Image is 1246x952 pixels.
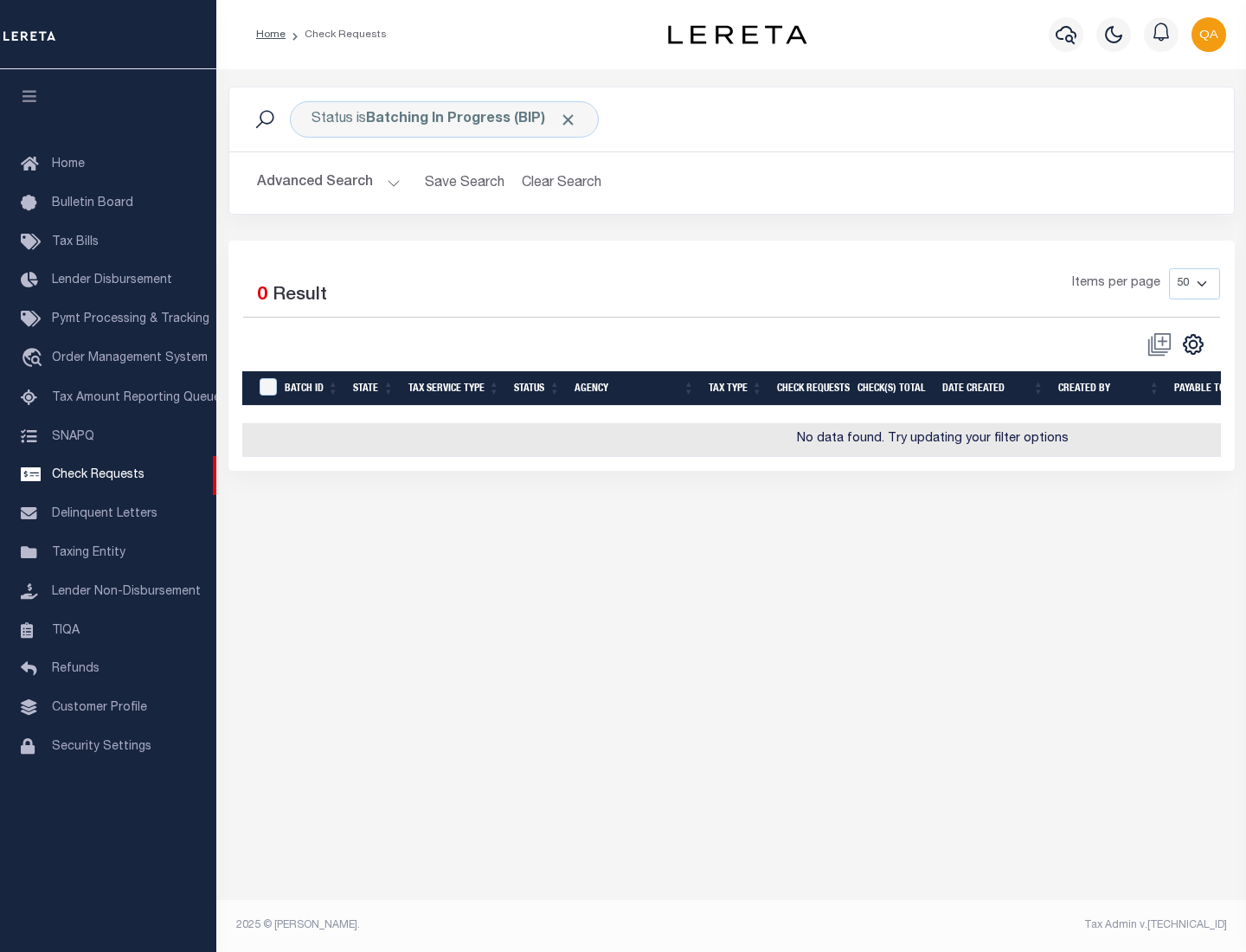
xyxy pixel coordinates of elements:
span: Home [52,158,85,170]
span: Refunds [52,663,100,675]
label: Result [273,282,327,310]
button: Clear Search [515,166,609,200]
span: Bulletin Board [52,197,133,209]
span: Taxing Entity [52,547,125,559]
button: Advanced Search [257,166,401,200]
img: logo-dark.svg [668,25,806,44]
th: Date Created: activate to sort column ascending [935,371,1051,407]
span: Customer Profile [52,702,147,714]
th: Tax Type: activate to sort column ascending [702,371,770,407]
th: Check Requests [770,371,851,407]
th: Agency: activate to sort column ascending [568,371,702,407]
span: Lender Disbursement [52,274,172,286]
span: Order Management System [52,352,208,364]
li: Check Requests [286,27,387,42]
div: Status is [290,101,599,138]
img: svg+xml;base64,PHN2ZyB4bWxucz0iaHR0cDovL3d3dy53My5vcmcvMjAwMC9zdmciIHBvaW50ZXItZXZlbnRzPSJub25lIi... [1191,17,1226,52]
th: State: activate to sort column ascending [346,371,401,407]
i: travel_explore [21,348,48,370]
span: Tax Amount Reporting Queue [52,392,221,404]
th: Created By: activate to sort column ascending [1051,371,1167,407]
span: Security Settings [52,741,151,753]
span: Tax Bills [52,236,99,248]
span: 0 [257,286,267,305]
b: Batching In Progress (BIP) [366,113,577,126]
th: Tax Service Type: activate to sort column ascending [401,371,507,407]
div: 2025 © [PERSON_NAME]. [223,917,732,933]
span: Lender Non-Disbursement [52,586,201,598]
th: Batch Id: activate to sort column ascending [278,371,346,407]
span: Click to Remove [559,111,577,129]
a: Home [256,29,286,40]
span: Delinquent Letters [52,508,157,520]
button: Save Search [414,166,515,200]
span: Pymt Processing & Tracking [52,313,209,325]
th: Check(s) Total [851,371,935,407]
span: SNAPQ [52,430,94,442]
th: Status: activate to sort column ascending [507,371,568,407]
span: TIQA [52,624,80,636]
span: Check Requests [52,469,145,481]
div: Tax Admin v.[TECHNICAL_ID] [744,917,1227,933]
span: Items per page [1072,274,1160,293]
